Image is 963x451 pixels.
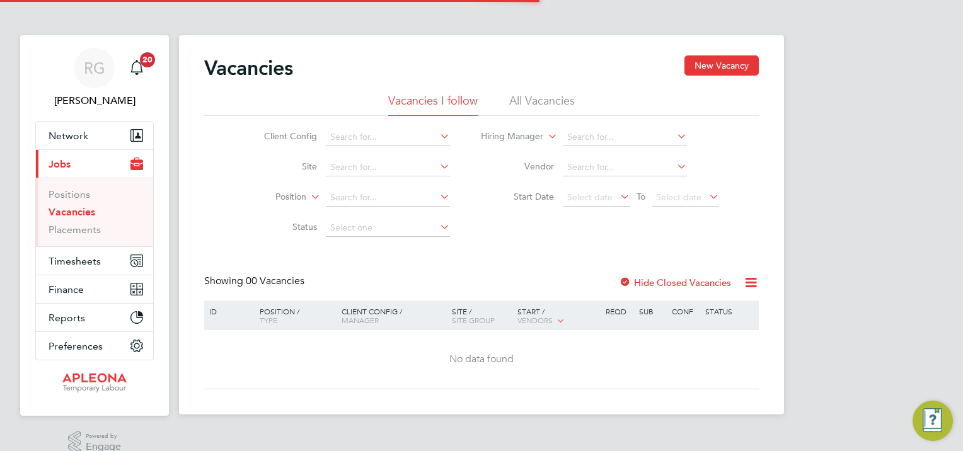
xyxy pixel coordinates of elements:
[86,431,121,442] span: Powered by
[326,128,450,146] input: Search for...
[669,300,701,322] div: Conf
[449,300,515,331] div: Site /
[913,401,953,441] button: Engage Resource Center
[619,277,731,288] label: Hide Closed Vacancies
[326,159,450,176] input: Search for...
[49,188,90,200] a: Positions
[245,130,317,142] label: Client Config
[49,283,84,295] span: Finance
[62,373,127,393] img: apleona-logo-retina.png
[36,178,153,246] div: Jobs
[656,191,701,203] span: Select date
[234,191,306,203] label: Position
[84,60,105,76] span: RG
[684,55,759,76] button: New Vacancy
[326,189,450,207] input: Search for...
[49,340,103,352] span: Preferences
[49,255,101,267] span: Timesheets
[636,300,669,322] div: Sub
[49,312,85,324] span: Reports
[206,353,757,366] div: No data found
[452,315,495,325] span: Site Group
[702,300,757,322] div: Status
[35,373,154,393] a: Go to home page
[245,221,317,232] label: Status
[49,224,101,236] a: Placements
[563,128,687,146] input: Search for...
[509,93,575,116] li: All Vacancies
[36,275,153,303] button: Finance
[204,55,293,81] h2: Vacancies
[35,93,154,108] span: Rachel George-Davidson
[36,332,153,360] button: Preferences
[36,122,153,149] button: Network
[481,191,554,202] label: Start Date
[245,161,317,172] label: Site
[124,48,149,88] a: 20
[140,52,155,67] span: 20
[563,159,687,176] input: Search for...
[326,219,450,237] input: Select one
[250,300,338,331] div: Position /
[36,304,153,331] button: Reports
[260,315,277,325] span: Type
[388,93,478,116] li: Vacancies I follow
[36,247,153,275] button: Timesheets
[567,191,613,203] span: Select date
[603,300,635,322] div: Reqd
[342,315,379,325] span: Manager
[633,188,649,205] span: To
[49,130,88,142] span: Network
[517,315,553,325] span: Vendors
[338,300,449,331] div: Client Config /
[204,275,307,288] div: Showing
[206,300,250,322] div: ID
[49,158,71,170] span: Jobs
[514,300,603,332] div: Start /
[471,130,543,143] label: Hiring Manager
[35,48,154,108] a: RG[PERSON_NAME]
[49,206,95,218] a: Vacancies
[20,35,169,416] nav: Main navigation
[481,161,554,172] label: Vendor
[36,150,153,178] button: Jobs
[246,275,304,287] span: 00 Vacancies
